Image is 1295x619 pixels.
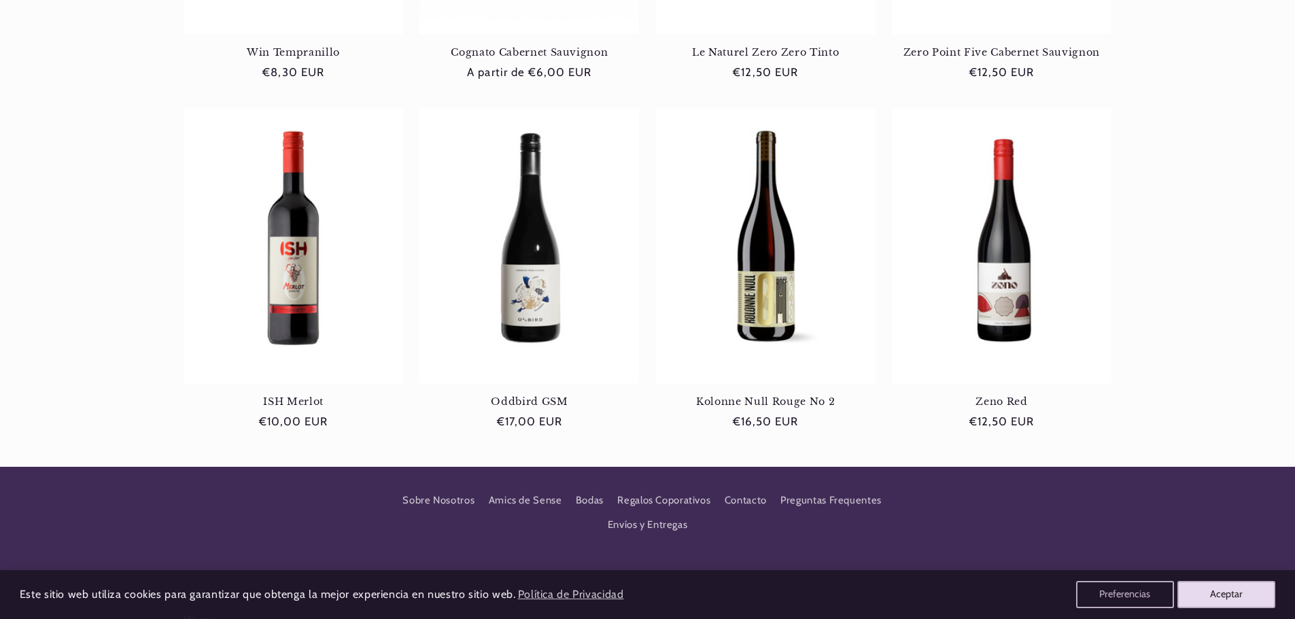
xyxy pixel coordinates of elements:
a: Preguntas Frequentes [780,489,882,513]
a: Contacto [725,489,767,513]
a: Amics de Sense [489,489,562,513]
a: Win Tempranillo [184,46,403,58]
a: Kolonne Null Rouge No 2 [656,395,876,408]
a: Cognato Cabernet Sauvignon [419,46,639,58]
a: Política de Privacidad (opens in a new tab) [515,583,625,607]
a: Regalos Coporativos [617,489,710,513]
a: Bodas [576,489,604,513]
a: Zeno Red [892,395,1111,408]
span: Este sitio web utiliza cookies para garantizar que obtenga la mejor experiencia en nuestro sitio ... [20,588,516,601]
a: Le Naturel Zero Zero Tinto [656,46,876,58]
a: ISH Merlot [184,395,403,408]
a: Sobre Nosotros [402,492,474,513]
a: Envíos y Entregas [608,513,688,537]
a: Zero Point Five Cabernet Sauvignon [892,46,1111,58]
a: Oddbird GSM [419,395,639,408]
button: Aceptar [1177,581,1275,608]
button: Preferencias [1076,581,1174,608]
